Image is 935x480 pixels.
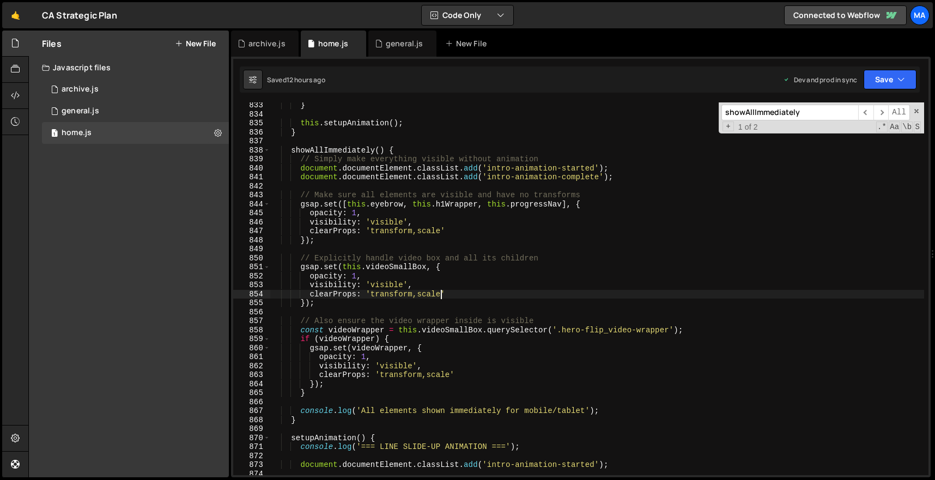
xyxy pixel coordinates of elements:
div: 849 [233,245,270,254]
div: 839 [233,155,270,164]
div: 867 [233,406,270,416]
div: 860 [233,344,270,353]
div: 870 [233,434,270,443]
div: archive.js [248,38,286,49]
div: 866 [233,398,270,407]
div: New File [445,38,491,49]
div: 869 [233,424,270,434]
div: 871 [233,442,270,452]
a: Connected to Webflow [784,5,907,25]
div: 17131/47521.js [42,78,229,100]
div: 865 [233,388,270,398]
div: 863 [233,370,270,380]
div: 857 [233,317,270,326]
div: 842 [233,182,270,191]
span: ​ [858,105,873,120]
div: 837 [233,137,270,146]
span: Whole Word Search [901,121,913,132]
span: Toggle Replace mode [722,121,734,132]
div: archive.js [62,84,99,94]
a: 🤙 [2,2,29,28]
span: RegExp Search [876,121,888,132]
div: 855 [233,299,270,308]
div: 835 [233,119,270,128]
span: Search In Selection [914,121,921,132]
div: general.js [386,38,423,49]
div: 850 [233,254,270,263]
div: 873 [233,460,270,470]
div: 864 [233,380,270,389]
div: 844 [233,200,270,209]
div: Javascript files [29,57,229,78]
div: 874 [233,470,270,479]
div: 838 [233,146,270,155]
span: 1 of 2 [734,123,762,132]
input: Search for [721,105,858,120]
div: 12 hours ago [287,75,325,84]
div: 854 [233,290,270,299]
button: Save [864,70,916,89]
div: 841 [233,173,270,182]
div: Dev and prod in sync [783,75,857,84]
h2: Files [42,38,62,50]
div: 846 [233,218,270,227]
div: CA Strategic Plan [42,9,117,22]
div: 17131/47267.js [42,122,229,144]
a: Ma [910,5,930,25]
button: Code Only [422,5,513,25]
div: 834 [233,110,270,119]
span: ​ [873,105,889,120]
span: Alt-Enter [888,105,910,120]
div: 862 [233,362,270,371]
div: home.js [62,128,92,138]
span: 1 [51,130,58,138]
div: Saved [267,75,325,84]
div: home.js [318,38,348,49]
div: 17131/47264.js [42,100,229,122]
div: 852 [233,272,270,281]
button: New File [175,39,216,48]
div: 859 [233,335,270,344]
div: 868 [233,416,270,425]
div: 872 [233,452,270,461]
div: 853 [233,281,270,290]
div: 861 [233,353,270,362]
div: 845 [233,209,270,218]
div: 840 [233,164,270,173]
span: CaseSensitive Search [889,121,900,132]
div: 836 [233,128,270,137]
div: 848 [233,236,270,245]
div: general.js [62,106,99,116]
div: 833 [233,101,270,110]
div: 858 [233,326,270,335]
div: 843 [233,191,270,200]
div: 851 [233,263,270,272]
div: 847 [233,227,270,236]
div: 856 [233,308,270,317]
